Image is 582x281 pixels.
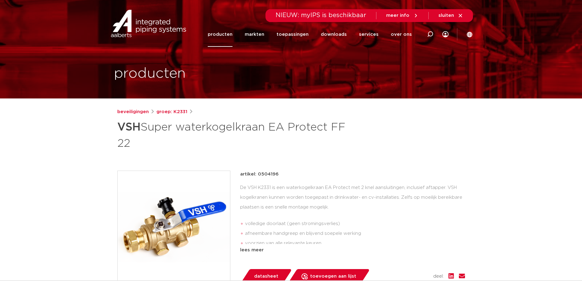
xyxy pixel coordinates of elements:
[386,13,419,18] a: meer info
[276,22,309,47] a: toepassingen
[386,13,409,18] span: meer info
[156,108,187,116] a: groep: K2331
[240,183,465,244] div: De VSH K2331 is een waterkogelkraan EA Protect met 2 knel aansluitingen, inclusief aftapper. VSH ...
[114,64,186,83] h1: producten
[391,22,412,47] a: over ons
[438,13,463,18] a: sluiten
[117,122,141,133] strong: VSH
[245,219,465,229] li: volledige doorlaat (geen stromingsverlies)
[208,22,232,47] a: producten
[208,22,412,47] nav: Menu
[240,171,279,178] p: artikel: 0504196
[276,12,366,18] span: NIEUW: myIPS is beschikbaar
[245,238,465,248] li: voorzien van alle relevante keuren
[117,118,347,151] h1: Super waterkogelkraan EA Protect FF 22
[359,22,379,47] a: services
[438,13,454,18] span: sluiten
[433,273,444,280] span: deel:
[245,22,264,47] a: markten
[245,229,465,238] li: afneembare handgreep en blijvend soepele werking
[321,22,347,47] a: downloads
[240,246,465,254] div: lees meer
[442,22,448,47] div: my IPS
[117,108,149,116] a: beveiligingen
